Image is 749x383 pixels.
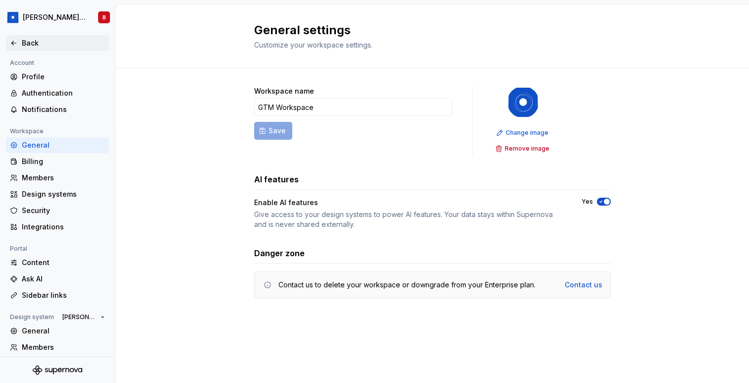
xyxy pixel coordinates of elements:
[22,258,105,268] div: Content
[6,356,109,372] a: Versions
[2,6,113,28] button: [PERSON_NAME] Design SystemB
[493,126,553,140] button: Change image
[492,142,554,156] button: Remove image
[22,38,105,48] div: Back
[6,255,109,271] a: Content
[103,13,106,21] div: B
[6,102,109,117] a: Notifications
[582,198,593,206] label: Yes
[22,189,105,199] div: Design systems
[565,280,602,290] a: Contact us
[254,210,564,229] div: Give access to your design systems to power AI features. Your data stays within Supernova and is ...
[22,72,105,82] div: Profile
[6,271,109,287] a: Ask AI
[6,170,109,186] a: Members
[22,290,105,300] div: Sidebar links
[505,145,549,153] span: Remove image
[6,85,109,101] a: Authentication
[254,22,599,38] h2: General settings
[506,129,548,137] span: Change image
[254,41,373,49] span: Customize your workspace settings.
[6,219,109,235] a: Integrations
[254,247,305,259] h3: Danger zone
[22,140,105,150] div: General
[6,339,109,355] a: Members
[254,198,318,208] div: Enable AI features
[22,157,105,166] div: Billing
[6,154,109,169] a: Billing
[6,186,109,202] a: Design systems
[22,326,105,336] div: General
[22,88,105,98] div: Authentication
[33,365,82,375] svg: Supernova Logo
[23,12,86,22] div: [PERSON_NAME] Design System
[22,342,105,352] div: Members
[507,86,539,118] img: 049812b6-2877-400d-9dc9-987621144c16.png
[22,105,105,114] div: Notifications
[6,57,38,69] div: Account
[254,173,299,185] h3: AI features
[6,203,109,219] a: Security
[6,125,48,137] div: Workspace
[22,173,105,183] div: Members
[6,311,58,323] div: Design system
[254,86,314,96] label: Workspace name
[7,11,19,23] img: 049812b6-2877-400d-9dc9-987621144c16.png
[62,313,97,321] span: [PERSON_NAME] Design System
[22,222,105,232] div: Integrations
[6,287,109,303] a: Sidebar links
[6,137,109,153] a: General
[278,280,535,290] div: Contact us to delete your workspace or downgrade from your Enterprise plan.
[6,69,109,85] a: Profile
[6,243,31,255] div: Portal
[22,274,105,284] div: Ask AI
[6,323,109,339] a: General
[22,206,105,216] div: Security
[6,35,109,51] a: Back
